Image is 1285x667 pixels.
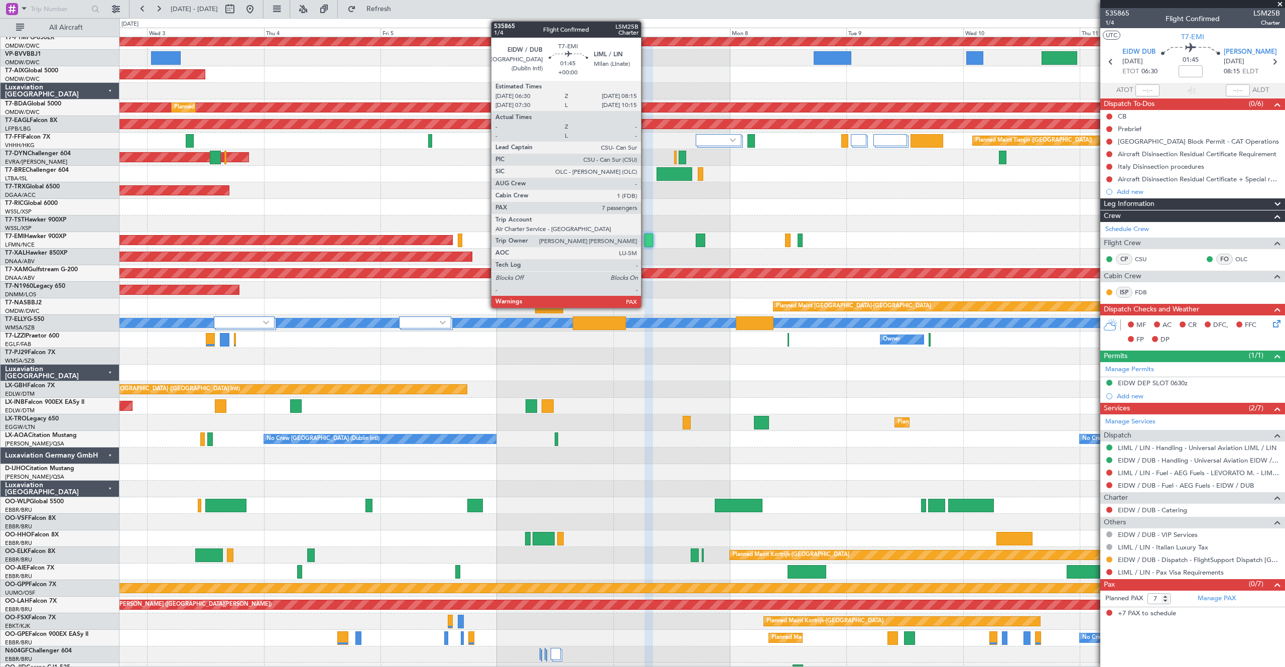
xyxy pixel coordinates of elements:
div: Add new [1117,187,1280,196]
span: 1/4 [1105,19,1129,27]
span: ATOT [1116,85,1133,95]
a: EIDW / DUB - Dispatch - FlightSupport Dispatch [GEOGRAPHIC_DATA] [1118,555,1280,564]
span: LX-INB [5,399,25,405]
a: LIML / LIN - Pax Visa Requirements [1118,568,1224,577]
a: LIML / LIN - Fuel - AEG Fuels - LEVORATO M. - LIML / LIN [1118,469,1280,477]
img: arrow-gray.svg [440,320,446,324]
a: OMDW/DWC [5,307,40,315]
div: Wed 10 [963,28,1080,37]
span: OO-GPE [5,631,29,637]
span: T7-EAGL [5,118,30,124]
span: T7-RIC [5,200,24,206]
div: Flight Confirmed [1166,14,1220,24]
a: WSSL/XSP [5,208,32,215]
a: Manage Permits [1105,365,1154,375]
span: T7-AIX [5,68,24,74]
a: DGAA/ACC [5,191,36,199]
span: T7-EMI [5,234,25,240]
a: EBBR/BRU [5,556,32,564]
span: ALDT [1252,85,1269,95]
a: EBBR/BRU [5,539,32,547]
span: VP-BVV [5,51,27,57]
span: T7-PJ29 [5,350,28,356]
span: Flight Crew [1104,238,1141,249]
a: LIML / LIN - Handling - Universal Aviation LIML / LIN [1118,443,1276,452]
span: ETOT [1122,67,1139,77]
span: T7-NAS [5,300,27,306]
div: Prebrief [1118,125,1141,133]
span: DFC, [1213,320,1228,330]
span: T7-FFI [5,134,23,140]
span: Charter [1253,19,1280,27]
button: All Aircraft [11,20,109,36]
div: [GEOGRAPHIC_DATA] Block Permit - CAT Operations [1118,137,1279,146]
a: EIDW / DUB - Catering [1118,506,1187,514]
span: T7-BDA [5,101,27,107]
a: T7-EMIHawker 900XP [5,234,66,240]
a: FDB [1135,288,1158,297]
span: OO-FSX [5,615,28,621]
div: Aircraft Disinsection Residual Certificate Requirement [1118,150,1276,158]
a: LX-TROLegacy 650 [5,416,59,422]
div: Thu 11 [1080,28,1196,37]
a: T7-LZZIPraetor 600 [5,333,59,339]
a: EGLF/FAB [5,341,31,348]
a: T7-NASBBJ2 [5,300,42,306]
a: T7-BDAGlobal 5000 [5,101,61,107]
a: LX-GBHFalcon 7X [5,383,55,389]
div: Planned Maint Kortrijk-[GEOGRAPHIC_DATA] [766,614,883,629]
img: arrow-gray.svg [730,138,736,142]
div: No Crew [GEOGRAPHIC_DATA] (Dublin Intl) [267,431,379,447]
button: UTC [1103,31,1120,40]
a: Schedule Crew [1105,225,1149,235]
span: Pax [1104,579,1115,591]
a: OMDW/DWC [5,42,40,50]
span: T7-P1MP [5,35,30,41]
a: OLC [1235,255,1258,264]
a: T7-N1960Legacy 650 [5,283,65,289]
div: EIDW DEP SLOT 0630z [1118,379,1188,387]
span: T7-XAL [5,250,26,256]
div: Add new [1117,392,1280,400]
span: [DATE] [1224,57,1244,67]
span: FFC [1245,320,1256,330]
span: DP [1161,335,1170,345]
span: Charter [1104,492,1128,504]
a: EDLW/DTM [5,407,35,414]
span: T7-DYN [5,151,28,157]
span: OO-WLP [5,499,30,505]
a: WMSA/SZB [5,357,35,365]
span: ELDT [1242,67,1258,77]
a: Manage Services [1105,417,1155,427]
span: T7-TST [5,217,25,223]
a: T7-PJ29Falcon 7X [5,350,55,356]
a: LX-AOACitation Mustang [5,432,77,438]
a: T7-RICGlobal 6000 [5,200,58,206]
input: --:-- [1135,84,1160,96]
div: Planned Maint Kortrijk-[GEOGRAPHIC_DATA] [732,547,849,563]
a: T7-DYNChallenger 604 [5,151,71,157]
a: [PERSON_NAME]/QSA [5,473,64,481]
a: DNAA/ABV [5,274,35,282]
span: T7-TRX [5,184,26,190]
span: FP [1136,335,1144,345]
div: CP [1116,254,1132,265]
a: EBBR/BRU [5,606,32,613]
a: LIML / LIN - Italian Luxury Tax [1118,543,1208,551]
span: Refresh [358,6,400,13]
a: VP-BVVBBJ1 [5,51,41,57]
span: Dispatch [1104,430,1131,441]
span: +7 PAX to schedule [1118,609,1176,619]
div: Planned Maint Tianjin ([GEOGRAPHIC_DATA]) [975,133,1092,148]
div: [DATE] [121,20,139,29]
div: Mon 8 [730,28,846,37]
span: T7-N1960 [5,283,33,289]
span: 535865 [1105,8,1129,19]
a: DNAA/ABV [5,258,35,265]
a: OO-HHOFalcon 8X [5,532,59,538]
a: EBBR/BRU [5,655,32,663]
a: WMSA/SZB [5,324,35,331]
span: T7-LZZI [5,333,26,339]
span: Others [1104,517,1126,528]
div: CB [1118,112,1126,121]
